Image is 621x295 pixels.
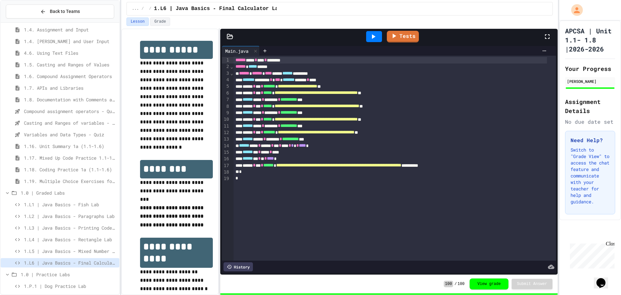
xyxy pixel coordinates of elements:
div: 2 [222,63,230,70]
span: Fold line [230,64,233,69]
span: 1.0 | Practice Labs [21,271,117,278]
span: 1.8. Documentation with Comments and Preconditions [24,96,117,103]
span: 100 [458,281,465,287]
h1: APCSA | Unit 1.1- 1.8 |2026-2026 [565,26,615,53]
span: / [149,6,151,11]
div: 1 [222,57,230,63]
span: 1.5. Casting and Ranges of Values [24,61,117,68]
div: 15 [222,149,230,156]
span: / [142,6,144,11]
span: Submit Answer [517,281,547,287]
h3: Need Help? [571,136,610,144]
span: Compound assignment operators - Quiz [24,108,117,115]
span: 1.L6 | Java Basics - Final Calculator Lab [154,5,281,13]
span: Fold line [230,71,233,76]
button: Grade [150,17,170,26]
span: 1.L6 | Java Basics - Final Calculator Lab [24,259,117,266]
p: Switch to "Grade View" to access the chat feature and communicate with your teacher for help and ... [571,147,610,205]
div: Main.java [222,46,260,56]
span: 1.L4 | Java Basics - Rectangle Lab [24,236,117,243]
div: 13 [222,136,230,142]
span: Back to Teams [50,8,80,15]
span: 1.L5 | Java Basics - Mixed Number Lab [24,248,117,255]
span: 1.4. Assignment and Input [24,26,117,33]
iframe: chat widget [567,241,615,268]
span: 1.18. Coding Practice 1a (1.1-1.6) [24,166,117,173]
span: Casting and Ranges of variables - Quiz [24,119,117,126]
div: 18 [222,169,230,176]
div: My Account [564,3,584,17]
span: 4.6. Using Text Files [24,50,117,56]
span: 1.L2 | Java Basics - Paragraphs Lab [24,213,117,220]
div: 3 [222,70,230,77]
div: Main.java [222,48,252,54]
div: 9 [222,110,230,116]
div: 16 [222,156,230,162]
button: Back to Teams [6,5,114,18]
button: Lesson [126,17,149,26]
div: [PERSON_NAME] [567,78,613,84]
span: 1.7. APIs and Libraries [24,85,117,91]
span: 1.L3 | Java Basics - Printing Code Lab [24,224,117,231]
div: 19 [222,176,230,182]
div: 4 [222,77,230,83]
div: 12 [222,130,230,136]
span: 1.6. Compound Assignment Operators [24,73,117,80]
h2: Your Progress [565,64,615,73]
span: 1.19. Multiple Choice Exercises for Unit 1a (1.1-1.6) [24,178,117,185]
span: 1.16. Unit Summary 1a (1.1-1.6) [24,143,117,150]
button: View grade [470,278,508,289]
div: 10 [222,116,230,123]
iframe: chat widget [594,269,615,289]
div: 14 [222,143,230,149]
span: / [454,281,457,287]
div: 17 [222,163,230,169]
div: 7 [222,96,230,103]
span: ... [132,6,139,11]
button: Submit Answer [512,279,552,289]
span: Variables and Data Types - Quiz [24,131,117,138]
span: 1.0 | Graded Labs [21,189,117,196]
span: 100 [444,281,453,287]
span: 1.17. Mixed Up Code Practice 1.1-1.6 [24,154,117,161]
div: 6 [222,90,230,96]
span: 1.P.1 | Dog Practice Lab [24,283,117,289]
div: 8 [222,103,230,110]
span: 1.L1 | Java Basics - Fish Lab [24,201,117,208]
div: No due date set [565,118,615,126]
div: History [223,262,253,271]
div: 11 [222,123,230,130]
a: Tests [387,31,419,42]
div: Chat with us now!Close [3,3,45,41]
h2: Assignment Details [565,97,615,115]
div: 5 [222,83,230,90]
span: 1.4. [PERSON_NAME] and User Input [24,38,117,45]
